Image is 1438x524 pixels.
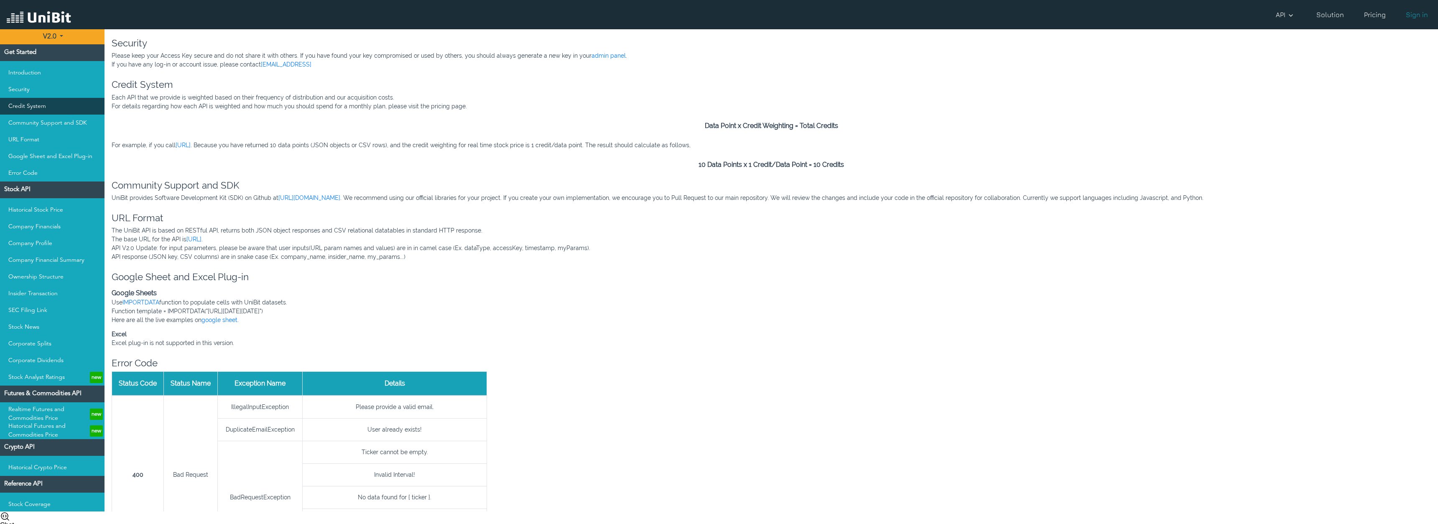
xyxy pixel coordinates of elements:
[112,194,1431,202] p: UniBit provides Software Development Kit (SDK) on Github at . We recommend using our official lib...
[43,33,56,40] b: V2.0
[303,463,487,486] td: Invalid Interval!
[1396,482,1428,514] iframe: Drift Widget Chat Controller
[7,10,71,26] img: UniBit Logo
[303,371,487,396] th: Details
[112,38,1431,49] h3: Security
[112,316,1431,325] p: Here are all the live examples on .
[1361,6,1389,23] a: Pricing
[122,299,159,306] a: IMPORTDATA
[90,372,103,383] span: new
[112,244,1431,261] p: API V2.0 Update: for input parameters, please be aware that user inputs(URL param names and value...
[112,180,1431,191] h3: Community Support and SDK
[112,212,1431,224] h3: URL Format
[176,142,191,148] a: [URL]
[112,60,1431,69] p: If you have any log-in or account issue, please contact
[112,358,1431,369] h3: Error Code
[112,339,1431,348] p: Excel plug-in is not supported in this version.
[592,51,626,60] a: admin panel
[112,102,1431,111] p: For details regarding how each API is weighted and how much you should spend for a monthly plan, ...
[164,371,218,396] th: Status Name
[112,235,1431,244] p: The base URL for the API is .
[112,271,1431,283] h3: Google Sheet and Excel Plug-in
[186,236,201,243] a: [URL]
[218,371,303,396] th: Exception Name
[1272,6,1300,23] a: API
[112,330,1431,339] p: Excel
[112,371,164,396] th: Status Code
[303,441,487,463] td: Ticker cannot be empty.
[112,93,1431,102] p: Each API that we provide is weighted based on their frequency of distribution and our acquisition...
[112,226,1431,235] p: The UniBit API is based on RESTful API, returns both JSON object responses and CSV relational dat...
[303,396,487,419] td: Please provide a valid email.
[218,418,303,441] td: DuplicateEmailException
[201,317,237,323] a: google sheet
[303,486,487,509] td: No data found for { ticker }.
[1313,6,1347,23] a: Solution
[112,79,1431,90] h3: Credit System
[218,396,303,419] td: IllegalInputException
[303,418,487,441] td: User already exists!
[112,121,1431,131] p: Data Point x Credit Weighting = Total Credits
[90,425,103,437] span: new
[1402,6,1431,23] a: Sign in
[261,61,311,68] a: [EMAIL_ADDRESS]
[278,194,340,201] a: [URL][DOMAIN_NAME]
[112,307,1431,316] p: Function template = IMPORTDATA("[URL][DATE][DATE]")
[1266,369,1433,487] iframe: Drift Widget Chat Window
[112,141,1431,150] p: For example, if you call . Because you have returned 10 data points (JSON objects or CSV rows), a...
[112,288,1431,298] p: Google Sheets
[112,298,1431,307] p: Use function to populate cells with UniBit datasets.
[112,51,1431,60] p: Please keep your Access Key secure and do not share it with others. If you have found your key co...
[90,409,103,420] span: new
[112,160,1431,170] p: 10 Data Points x 1 Credit/Data Point = 10 Credits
